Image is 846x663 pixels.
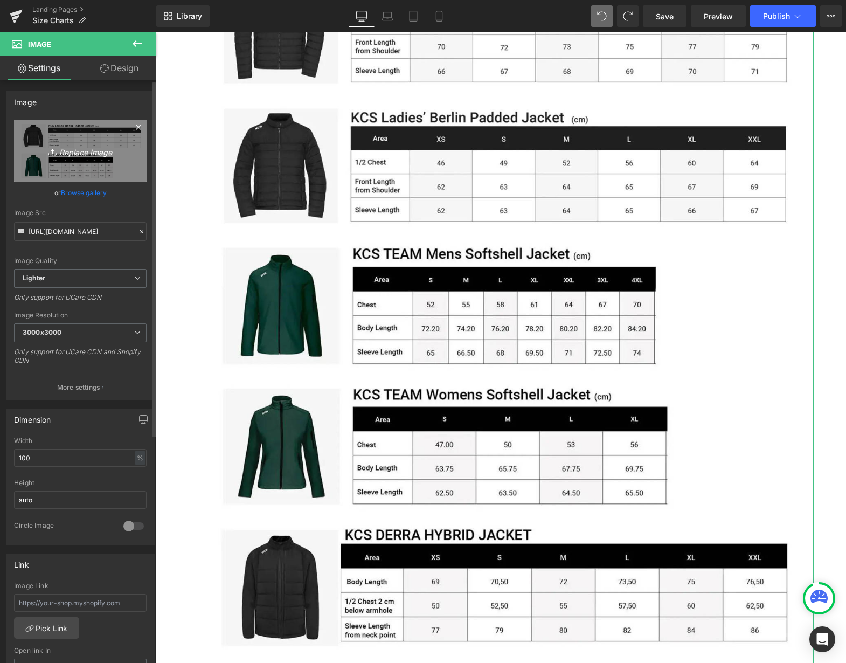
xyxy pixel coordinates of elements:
div: % [135,451,145,465]
button: Redo [617,5,639,27]
button: More settings [6,375,154,400]
a: Laptop [375,5,400,27]
div: Height [14,479,147,487]
div: Only support for UCare CDN [14,293,147,309]
a: Desktop [349,5,375,27]
span: Save [656,11,674,22]
a: Pick Link [14,617,79,639]
input: auto [14,449,147,467]
span: Library [177,11,202,21]
a: Landing Pages [32,5,156,14]
div: Image Link [14,582,147,590]
button: More [820,5,842,27]
span: Image [28,40,51,49]
input: auto [14,491,147,509]
div: or [14,187,147,198]
span: Size Charts [32,16,74,25]
a: New Library [156,5,210,27]
p: More settings [57,383,100,392]
input: https://your-shop.myshopify.com [14,594,147,612]
a: Preview [691,5,746,27]
div: Width [14,437,147,445]
div: Only support for UCare CDN and Shopify CDN [14,348,147,372]
a: Browse gallery [61,183,107,202]
span: Preview [704,11,733,22]
b: Lighter [23,274,45,282]
a: Tablet [400,5,426,27]
div: Circle Image [14,521,113,533]
div: Dimension [14,409,51,424]
i: Replace Image [37,144,123,157]
input: Link [14,222,147,241]
div: Image [14,92,37,107]
div: Link [14,554,29,569]
div: Open Intercom Messenger [809,626,835,652]
span: Publish [763,12,790,20]
div: Image Quality [14,257,147,265]
div: Image Src [14,209,147,217]
a: Design [80,56,158,80]
button: Undo [591,5,613,27]
div: Open link In [14,647,147,654]
a: Mobile [426,5,452,27]
div: Image Resolution [14,312,147,319]
b: 3000x3000 [23,328,61,336]
button: Publish [750,5,816,27]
